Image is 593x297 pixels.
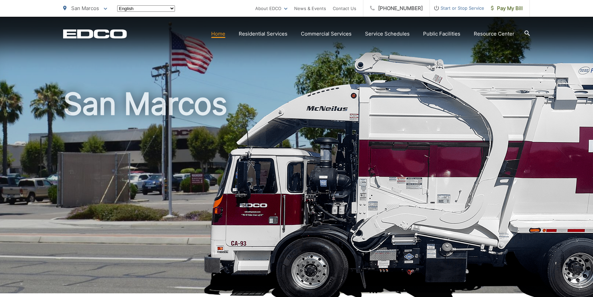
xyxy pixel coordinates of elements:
a: Contact Us [333,4,356,12]
a: News & Events [294,4,326,12]
a: Residential Services [239,30,287,38]
a: Resource Center [474,30,514,38]
a: Home [211,30,225,38]
span: Pay My Bill [491,4,523,12]
span: San Marcos [71,5,99,11]
a: About EDCO [255,4,287,12]
select: Select a language [117,5,175,12]
a: Commercial Services [301,30,352,38]
a: Service Schedules [365,30,410,38]
a: EDCD logo. Return to the homepage. [63,29,127,39]
a: Public Facilities [423,30,460,38]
